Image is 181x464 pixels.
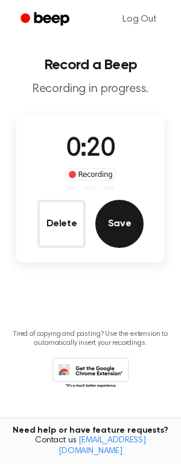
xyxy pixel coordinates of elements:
[110,5,169,34] a: Log Out
[10,58,171,72] h1: Record a Beep
[10,330,171,348] p: Tired of copying and pasting? Use the extension to automatically insert your recordings.
[59,436,146,456] a: [EMAIL_ADDRESS][DOMAIN_NAME]
[10,82,171,97] p: Recording in progress.
[66,137,115,162] span: 0:20
[66,169,116,181] div: Recording
[95,200,144,248] button: Save Audio Record
[7,436,174,457] span: Contact us
[12,8,80,31] a: Beep
[37,200,86,248] button: Delete Audio Record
